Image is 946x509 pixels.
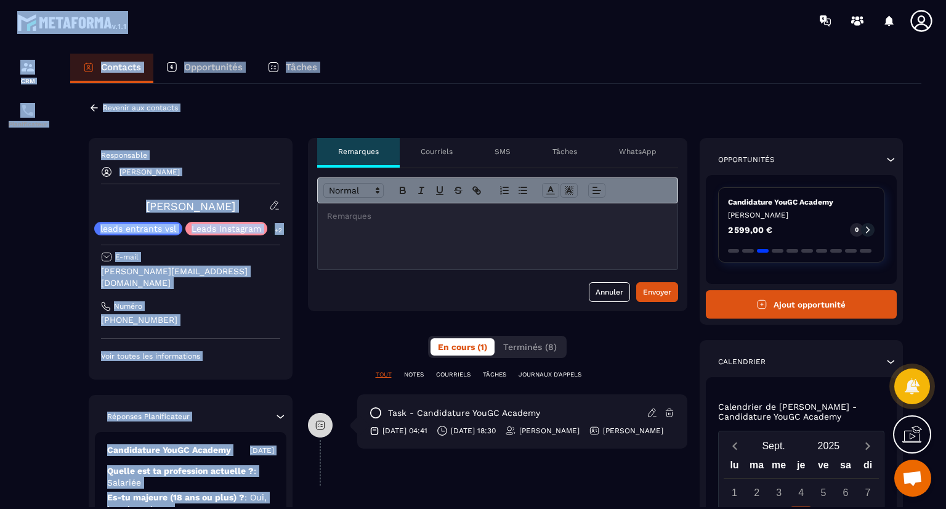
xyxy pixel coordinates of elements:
button: Previous month [724,438,746,454]
p: +2 [270,224,286,237]
div: lu [723,457,745,478]
button: En cours (1) [431,338,495,356]
p: 2 599,00 € [728,226,772,234]
div: di [857,457,879,478]
div: Envoyer [643,286,671,298]
a: [PERSON_NAME] [146,200,235,213]
p: [PHONE_NUMBER] [101,314,280,326]
p: [PERSON_NAME][EMAIL_ADDRESS][DOMAIN_NAME] [101,266,280,289]
div: ma [746,457,768,478]
p: task - Candidature YouGC Academy [388,407,540,419]
button: Open months overlay [746,435,801,457]
div: 2 [746,482,767,503]
p: [PERSON_NAME] [603,426,663,436]
a: Tâches [255,54,329,83]
p: Numéro [114,301,142,311]
button: Next month [856,438,879,454]
img: scheduler [20,103,35,118]
p: Responsable [101,150,280,160]
span: En cours (1) [438,342,487,352]
button: Terminés (8) [496,338,564,356]
a: formationformationCRM [3,51,52,94]
p: [PERSON_NAME] [519,426,580,436]
div: sa [835,457,857,478]
div: 4 [790,482,812,503]
div: Ouvrir le chat [894,460,931,497]
p: Réponses Planificateur [107,412,190,421]
p: 0 [855,226,859,234]
p: COURRIELS [436,370,471,379]
div: 6 [835,482,856,503]
p: Opportunités [718,155,775,165]
p: Candidature YouGC Academy [728,197,875,207]
p: WhatsApp [619,147,657,157]
a: Opportunités [153,54,255,83]
img: formation [20,60,35,75]
div: 3 [768,482,790,503]
p: Quelle est ta profession actuelle ? [107,465,274,489]
p: CRM [3,78,52,84]
a: schedulerschedulerPlanificateur [3,94,52,137]
p: [DATE] 04:41 [382,426,427,436]
button: Open years overlay [801,435,856,457]
p: Revenir aux contacts [103,104,178,112]
p: leads entrants vsl [100,224,176,233]
p: Opportunités [184,62,243,73]
button: Annuler [589,282,630,302]
button: Envoyer [636,282,678,302]
div: me [768,457,790,478]
img: logo [17,11,128,33]
p: Tâches [552,147,577,157]
p: [PERSON_NAME] [119,168,180,176]
p: NOTES [404,370,424,379]
p: Candidature YouGC Academy [107,444,231,456]
a: Contacts [70,54,153,83]
p: [DATE] [250,446,274,455]
p: Courriels [421,147,453,157]
p: Voir toutes les informations [101,351,280,361]
p: Leads Instagram [192,224,261,233]
p: Calendrier de [PERSON_NAME] - Candidature YouGC Academy [718,402,885,421]
span: Terminés (8) [503,342,557,352]
p: [DATE] 18:30 [451,426,496,436]
div: 1 [724,482,745,503]
div: ve [812,457,835,478]
p: Tâches [286,62,317,73]
div: 7 [857,482,878,503]
p: Contacts [101,62,141,73]
p: E-mail [115,252,139,262]
button: Ajout opportunité [706,290,897,319]
p: Calendrier [718,357,766,367]
p: TOUT [376,370,392,379]
p: TÂCHES [483,370,506,379]
p: Remarques [338,147,379,157]
p: Planificateur [3,121,52,128]
p: JOURNAUX D'APPELS [519,370,581,379]
p: SMS [495,147,511,157]
div: je [790,457,812,478]
div: 5 [812,482,834,503]
p: [PERSON_NAME] [728,210,875,220]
